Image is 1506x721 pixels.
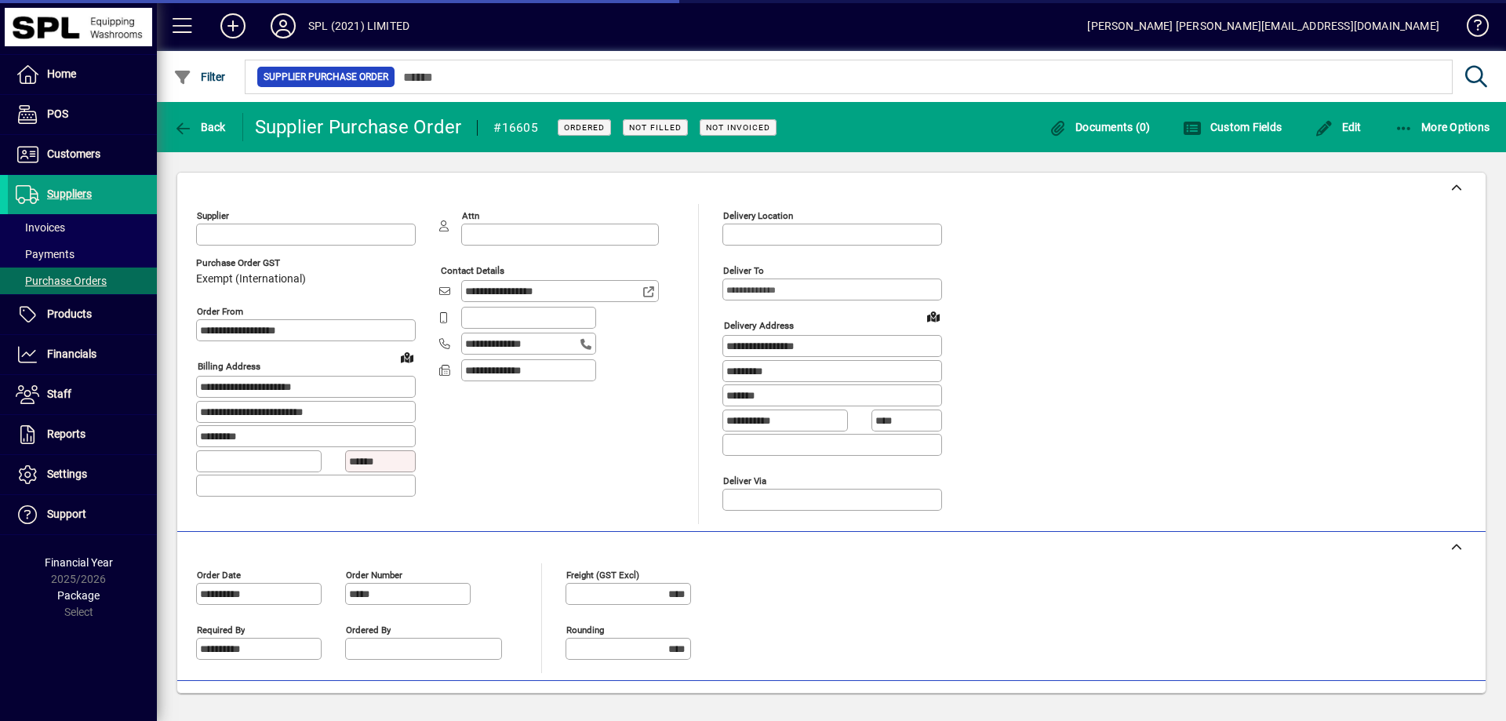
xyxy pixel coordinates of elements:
[8,495,157,534] a: Support
[493,115,538,140] div: #16605
[564,122,605,133] span: Ordered
[723,210,793,221] mat-label: Delivery Location
[197,624,245,635] mat-label: Required by
[45,556,113,569] span: Financial Year
[47,308,92,320] span: Products
[16,248,75,260] span: Payments
[197,210,229,221] mat-label: Supplier
[723,265,764,276] mat-label: Deliver To
[47,67,76,80] span: Home
[8,375,157,414] a: Staff
[16,221,65,234] span: Invoices
[47,388,71,400] span: Staff
[57,589,100,602] span: Package
[258,12,308,40] button: Profile
[8,95,157,134] a: POS
[157,113,243,141] app-page-header-button: Back
[1315,121,1362,133] span: Edit
[346,624,391,635] mat-label: Ordered by
[1391,113,1494,141] button: More Options
[1045,113,1155,141] button: Documents (0)
[47,508,86,520] span: Support
[346,569,402,580] mat-label: Order number
[1179,113,1286,141] button: Custom Fields
[196,258,306,268] span: Purchase Order GST
[8,135,157,174] a: Customers
[308,13,409,38] div: SPL (2021) LIMITED
[8,455,157,494] a: Settings
[1395,121,1490,133] span: More Options
[47,428,85,440] span: Reports
[264,69,388,85] span: Supplier Purchase Order
[8,295,157,334] a: Products
[723,475,766,486] mat-label: Deliver via
[197,306,243,317] mat-label: Order from
[47,188,92,200] span: Suppliers
[255,115,462,140] div: Supplier Purchase Order
[197,569,241,580] mat-label: Order date
[169,113,230,141] button: Back
[1455,3,1486,54] a: Knowledge Base
[1049,121,1151,133] span: Documents (0)
[196,273,306,286] span: Exempt (International)
[208,12,258,40] button: Add
[8,214,157,241] a: Invoices
[8,241,157,268] a: Payments
[173,121,226,133] span: Back
[8,55,157,94] a: Home
[629,122,682,133] span: Not Filled
[1183,121,1282,133] span: Custom Fields
[16,275,107,287] span: Purchase Orders
[173,71,226,83] span: Filter
[1087,13,1439,38] div: [PERSON_NAME] [PERSON_NAME][EMAIL_ADDRESS][DOMAIN_NAME]
[8,415,157,454] a: Reports
[921,304,946,329] a: View on map
[8,268,157,294] a: Purchase Orders
[47,348,96,360] span: Financials
[566,569,639,580] mat-label: Freight (GST excl)
[47,107,68,120] span: POS
[47,147,100,160] span: Customers
[8,335,157,374] a: Financials
[1311,113,1366,141] button: Edit
[566,624,604,635] mat-label: Rounding
[706,122,770,133] span: Not Invoiced
[169,63,230,91] button: Filter
[47,468,87,480] span: Settings
[395,344,420,370] a: View on map
[462,210,479,221] mat-label: Attn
